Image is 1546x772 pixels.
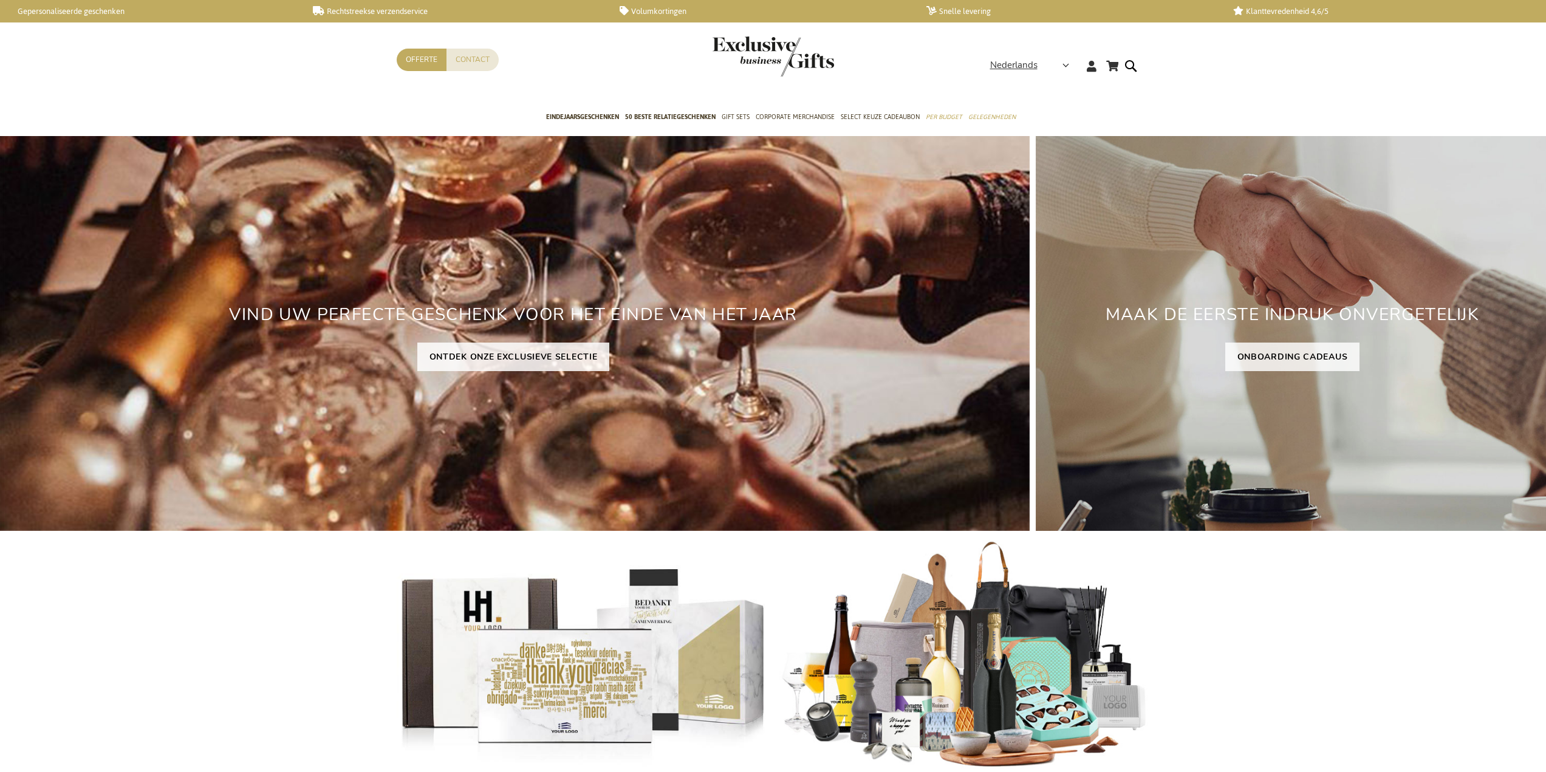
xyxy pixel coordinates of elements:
a: Rechtstreekse verzendservice [313,6,600,16]
span: Gelegenheden [968,111,1016,123]
span: Eindejaarsgeschenken [546,111,619,123]
a: store logo [713,36,773,77]
span: Select Keuze Cadeaubon [841,111,920,123]
a: Klanttevredenheid 4,6/5 [1233,6,1520,16]
a: ONBOARDING CADEAUS [1225,343,1360,371]
a: Gepersonaliseerde geschenken [6,6,293,16]
a: Contact [446,49,499,71]
div: Nederlands [990,58,1077,72]
img: Gepersonaliseerde relatiegeschenken voor personeel en klanten [397,540,767,771]
span: 50 beste relatiegeschenken [625,111,716,123]
img: Exclusive Business gifts logo [713,36,834,77]
a: Snelle levering [926,6,1214,16]
span: Corporate Merchandise [756,111,835,123]
a: ONTDEK ONZE EXCLUSIEVE SELECTIE [417,343,610,371]
img: Gepersonaliseerde relatiegeschenken voor personeel en klanten [779,540,1150,771]
span: Per Budget [926,111,962,123]
span: Gift Sets [722,111,750,123]
a: Volumkortingen [620,6,907,16]
a: Offerte [397,49,446,71]
span: Nederlands [990,58,1038,72]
